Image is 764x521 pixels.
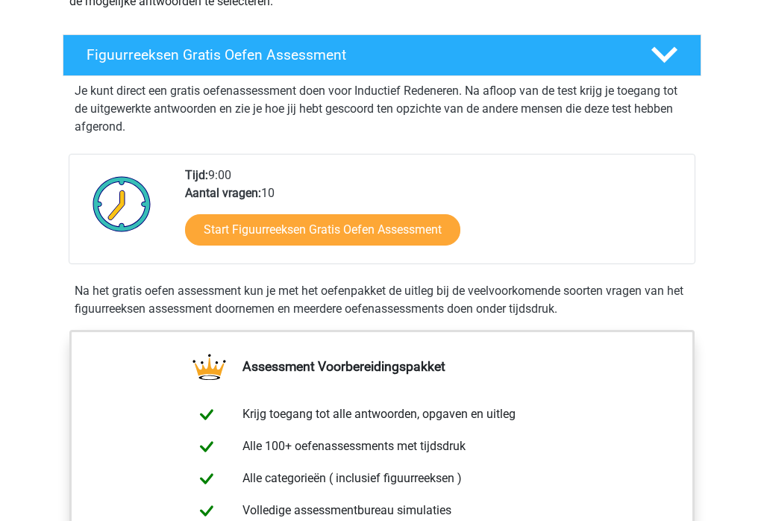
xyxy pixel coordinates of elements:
img: Klok [84,167,160,242]
div: Na het gratis oefen assessment kun je met het oefenpakket de uitleg bij de veelvoorkomende soorte... [69,283,695,319]
div: 9:00 10 [174,167,694,264]
p: Je kunt direct een gratis oefenassessment doen voor Inductief Redeneren. Na afloop van de test kr... [75,83,689,137]
b: Aantal vragen: [185,187,261,201]
h4: Figuurreeksen Gratis Oefen Assessment [87,47,627,64]
a: Start Figuurreeksen Gratis Oefen Assessment [185,215,460,246]
b: Tijd: [185,169,208,183]
a: Figuurreeksen Gratis Oefen Assessment [57,35,707,77]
